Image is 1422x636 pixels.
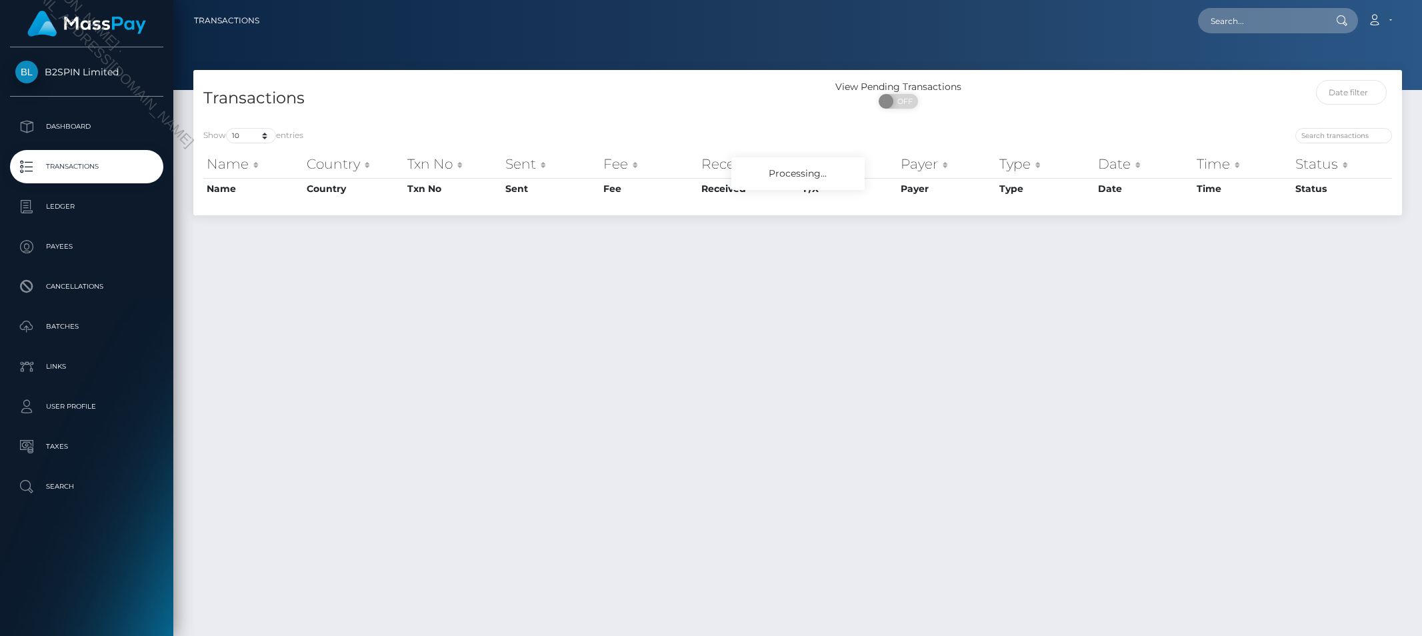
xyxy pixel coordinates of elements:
th: Date [1095,178,1193,199]
th: F/X [800,151,897,177]
th: Received [698,178,800,199]
input: Date filter [1316,80,1387,105]
th: Type [996,178,1095,199]
a: Transactions [194,7,259,35]
p: Dashboard [15,117,158,137]
div: Processing... [731,157,865,190]
p: Ledger [15,197,158,217]
th: Fee [600,151,698,177]
a: Ledger [10,190,163,223]
th: Txn No [404,178,501,199]
img: B2SPIN Limited [15,61,38,83]
p: Links [15,357,158,377]
th: Name [203,178,303,199]
p: Cancellations [15,277,158,297]
th: Sent [502,151,601,177]
th: Time [1193,178,1292,199]
th: Received [698,151,800,177]
a: Payees [10,230,163,263]
th: Date [1095,151,1193,177]
span: B2SPIN Limited [10,66,163,78]
p: Payees [15,237,158,257]
th: Status [1292,178,1392,199]
a: Cancellations [10,270,163,303]
a: Transactions [10,150,163,183]
th: Type [996,151,1095,177]
h4: Transactions [203,87,788,110]
th: Sent [502,178,601,199]
th: Payer [897,151,997,177]
a: Taxes [10,430,163,463]
a: User Profile [10,390,163,423]
a: Batches [10,310,163,343]
label: Show entries [203,128,303,143]
p: User Profile [15,397,158,417]
input: Search... [1198,8,1323,33]
th: Payer [897,178,997,199]
a: Links [10,350,163,383]
span: OFF [886,94,919,109]
p: Search [15,477,158,497]
th: Time [1193,151,1292,177]
a: Search [10,470,163,503]
th: Status [1292,151,1392,177]
p: Transactions [15,157,158,177]
select: Showentries [226,128,276,143]
p: Batches [15,317,158,337]
img: MassPay Logo [27,11,146,37]
a: Dashboard [10,110,163,143]
th: Country [303,178,405,199]
input: Search transactions [1295,128,1392,143]
div: View Pending Transactions [798,80,999,94]
th: Fee [600,178,698,199]
th: Txn No [404,151,501,177]
p: Taxes [15,437,158,457]
th: Name [203,151,303,177]
th: Country [303,151,405,177]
